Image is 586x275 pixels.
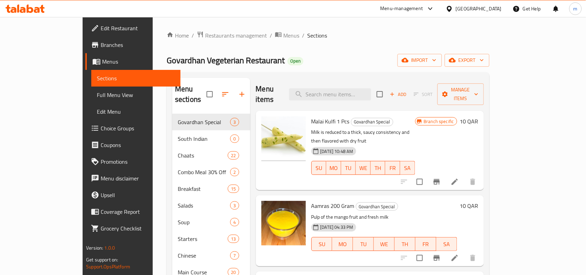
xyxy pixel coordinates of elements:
span: export [450,56,484,65]
div: Soup [178,218,230,226]
span: TH [374,163,383,173]
button: TH [371,161,386,175]
span: MO [329,163,338,173]
button: Add section [234,86,250,103]
button: WE [356,161,371,175]
span: South Indian [178,135,230,143]
div: items [230,201,239,210]
div: Govardhan Special [178,118,230,126]
span: Govardhan Special [356,203,398,211]
span: [DATE] 10:48 AM [318,148,356,155]
a: Coverage Report [85,203,181,220]
a: Restaurants management [197,31,267,40]
span: SA [439,239,454,249]
span: Select section [372,87,387,102]
span: Version: [86,243,103,252]
div: items [230,218,239,226]
span: 3 [231,119,238,126]
span: 4 [231,219,238,226]
span: Aamras 200 Gram [311,201,354,211]
nav: breadcrumb [167,31,489,40]
span: SU [315,239,330,249]
span: Coverage Report [101,208,175,216]
span: Open [287,58,303,64]
a: Support.OpsPlatform [86,262,130,271]
span: Select section first [409,89,437,100]
a: Grocery Checklist [85,220,181,237]
div: Govardhan Special3 [172,114,250,130]
span: 3 [231,202,238,209]
div: items [230,251,239,260]
input: search [289,88,371,100]
span: SU [315,163,324,173]
span: FR [388,163,397,173]
span: Select all sections [202,87,217,102]
button: TU [341,161,356,175]
span: Coupons [101,141,175,149]
li: / [302,31,304,40]
span: Add [389,90,408,98]
span: SA [403,163,412,173]
li: / [270,31,272,40]
a: Menus [85,53,181,70]
span: Govardhan Vegeterian Restaurant [167,52,285,68]
span: Get support on: [86,255,118,264]
button: delete [464,250,481,266]
a: Edit Restaurant [85,20,181,37]
a: Upsell [85,187,181,203]
button: MO [326,161,341,175]
a: Choice Groups [85,120,181,137]
button: TU [353,237,374,251]
li: / [192,31,194,40]
span: Restaurants management [205,31,267,40]
span: m [574,5,578,13]
a: Edit menu item [451,178,459,186]
span: Edit Menu [97,107,175,116]
button: FR [385,161,400,175]
img: Malai Kulfi 1 Pcs [261,116,306,161]
h2: Menu sections [175,84,206,105]
span: Govardhan Special [351,118,393,126]
span: Menu disclaimer [101,174,175,183]
a: Menus [275,31,299,40]
span: Choice Groups [101,124,175,132]
div: Chinese [178,251,230,260]
div: items [228,235,239,243]
span: Add item [387,89,409,100]
span: Malai Kulfi 1 Pcs [311,116,350,127]
div: Salads3 [172,197,250,214]
div: Breakfast [178,185,228,193]
span: 7 [231,252,238,259]
span: Select to update [412,251,427,265]
button: export [445,54,489,67]
span: Menus [283,31,299,40]
p: Milk is reduced to a thick, saucy consistency and then flavored with dry fruit [311,128,415,145]
span: Chaats [178,151,228,160]
button: delete [464,173,481,190]
span: import [403,56,436,65]
button: import [397,54,442,67]
div: items [228,185,239,193]
span: Salads [178,201,230,210]
div: Starters13 [172,230,250,247]
button: FR [416,237,436,251]
span: TH [397,239,413,249]
button: TH [395,237,416,251]
div: items [230,118,239,126]
div: Chinese7 [172,247,250,264]
span: WE [377,239,392,249]
span: 22 [228,152,238,159]
button: Add [387,89,409,100]
span: 0 [231,136,238,142]
button: Branch-specific-item [428,250,445,266]
a: Promotions [85,153,181,170]
button: SA [436,237,457,251]
span: Upsell [101,191,175,199]
span: Select to update [412,175,427,189]
button: SU [311,237,333,251]
span: Combo Meal 30% Off [178,168,230,176]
